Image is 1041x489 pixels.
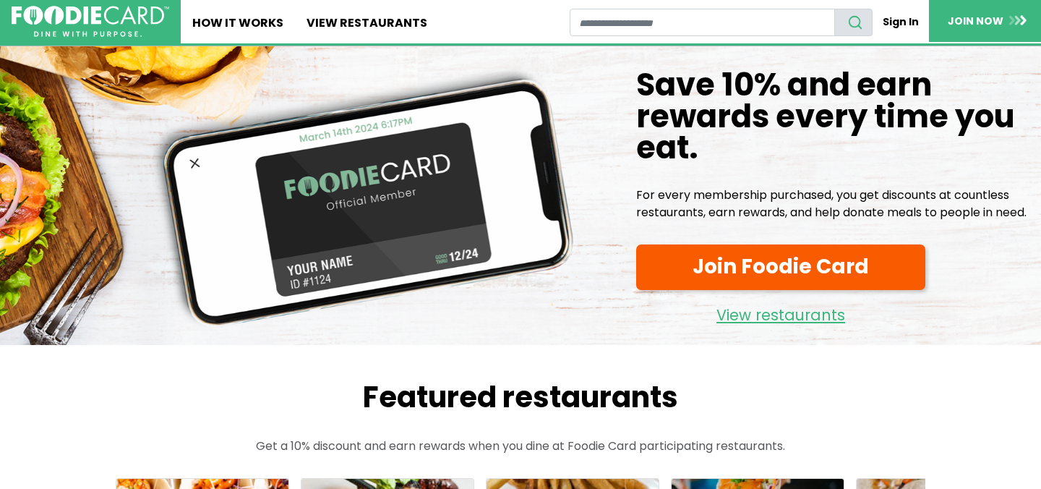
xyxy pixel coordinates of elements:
[570,9,836,36] input: restaurant search
[87,438,954,455] p: Get a 10% discount and earn rewards when you dine at Foodie Card participating restaurants.
[12,6,169,38] img: FoodieCard; Eat, Drink, Save, Donate
[636,187,1029,221] p: For every membership purchased, you get discounts at countless restaurants, earn rewards, and hel...
[873,9,929,35] a: Sign In
[834,9,873,36] button: search
[636,244,925,290] a: Join Foodie Card
[636,69,1029,163] h1: Save 10% and earn rewards every time you eat.
[636,296,925,328] a: View restaurants
[87,380,954,414] h2: Featured restaurants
